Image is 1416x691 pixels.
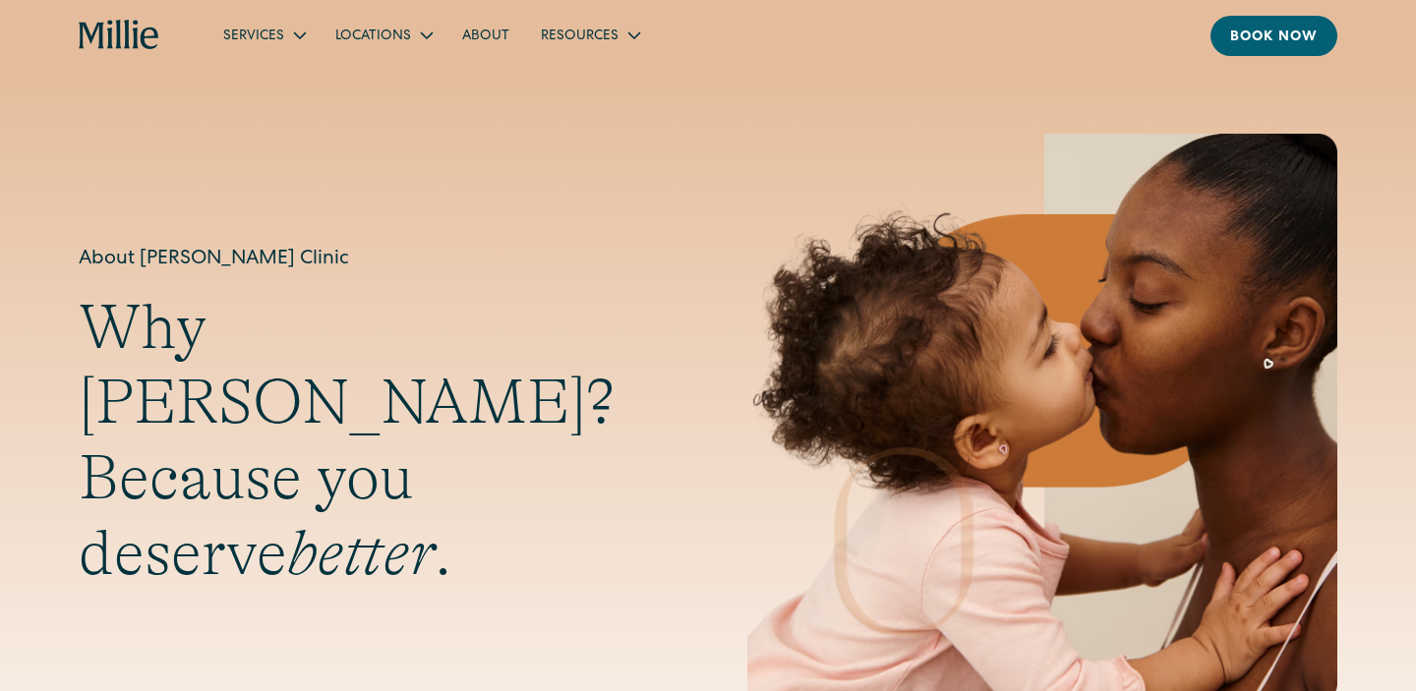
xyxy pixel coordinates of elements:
h1: About [PERSON_NAME] Clinic [79,245,669,274]
div: Services [207,19,320,51]
div: Resources [541,27,619,47]
a: About [446,19,525,51]
em: better [287,518,435,589]
div: Resources [525,19,654,51]
a: home [79,20,160,51]
div: Locations [320,19,446,51]
a: Book now [1210,16,1337,56]
h2: Why [PERSON_NAME]? Because you deserve . [79,290,669,592]
div: Services [223,27,284,47]
div: Book now [1230,28,1318,48]
div: Locations [335,27,411,47]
